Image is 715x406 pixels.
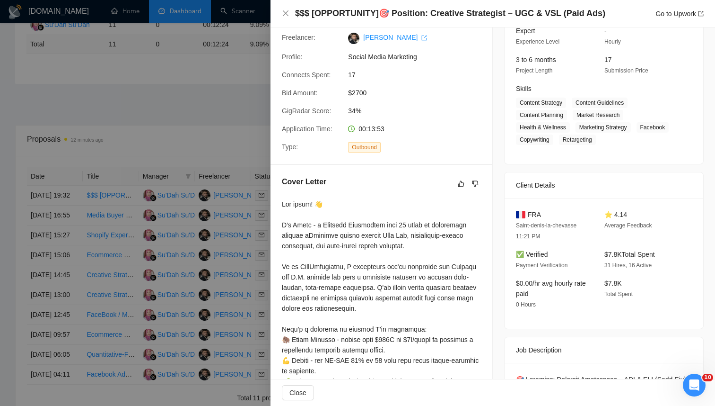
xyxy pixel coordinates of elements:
span: Freelancer: [282,34,315,41]
span: Copywriting [516,135,553,145]
span: Outbound [348,142,381,153]
h4: $$$ [OPPORTUNITY]🎯 Position: Creative Strategist – UGC & VSL (Paid Ads) [295,8,605,19]
span: Close [289,388,306,398]
span: like [458,180,464,188]
span: Content Strategy [516,98,566,108]
span: Total Spent [604,291,633,298]
span: export [421,35,427,41]
span: ✅ Verified [516,251,548,258]
span: Profile: [282,53,303,61]
span: 17 [604,56,612,63]
span: - [604,27,607,35]
button: like [455,178,467,189]
span: 00:13:53 [358,125,384,133]
span: ⭐ 4.14 [604,211,627,218]
span: $0.00/hr avg hourly rate paid [516,280,586,298]
button: Close [282,9,289,18]
span: Connects Spent: [282,71,331,79]
span: $2700 [348,88,490,98]
img: 🇫🇷 [516,209,525,220]
span: Saint-denis-la-chevasse 11:21 PM [516,222,576,240]
span: 10 [702,374,713,381]
button: Close [282,385,314,400]
span: Application Time: [282,125,332,133]
span: close [282,9,289,17]
span: Health & Wellness [516,122,570,133]
span: 0 Hours [516,301,536,308]
span: Social Media Marketing [348,52,490,62]
span: Market Research [573,110,623,120]
span: 3 to 6 months [516,56,556,63]
div: Client Details [516,172,692,198]
span: GigRadar Score: [282,107,331,115]
button: dislike [470,178,481,189]
span: Experience Level [516,38,559,45]
span: FRA [528,209,541,220]
span: Content Guidelines [572,98,628,108]
span: Expert [516,27,535,35]
span: Bid Amount: [282,89,318,97]
a: Go to Upworkexport [655,10,704,18]
span: Hourly [604,38,621,45]
h5: Cover Letter [282,176,326,188]
a: [PERSON_NAME] export [363,34,427,41]
span: clock-circle [348,126,355,132]
span: Marketing Strategy [575,122,631,133]
span: Skills [516,85,532,92]
img: c1cTAUXJILv8DMgId_Yer0ph1tpwIArRRTAJVKVo20jyGXQuqzAC65eKa4sSvbpAQ_ [348,33,359,44]
span: 17 [348,70,490,80]
span: dislike [472,180,479,188]
span: Project Length [516,67,552,74]
span: Retargeting [559,135,596,145]
span: Average Feedback [604,222,652,229]
span: $7.8K [604,280,622,287]
span: export [698,11,704,17]
div: Job Description [516,337,692,363]
span: Content Planning [516,110,567,120]
span: Facebook [637,122,669,133]
span: Type: [282,143,298,151]
span: $7.8K Total Spent [604,251,655,258]
span: 34% [348,106,490,116]
span: Submission Price [604,67,648,74]
iframe: Intercom live chat [683,374,706,397]
span: Payment Verification [516,262,567,269]
span: 31 Hires, 16 Active [604,262,652,269]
